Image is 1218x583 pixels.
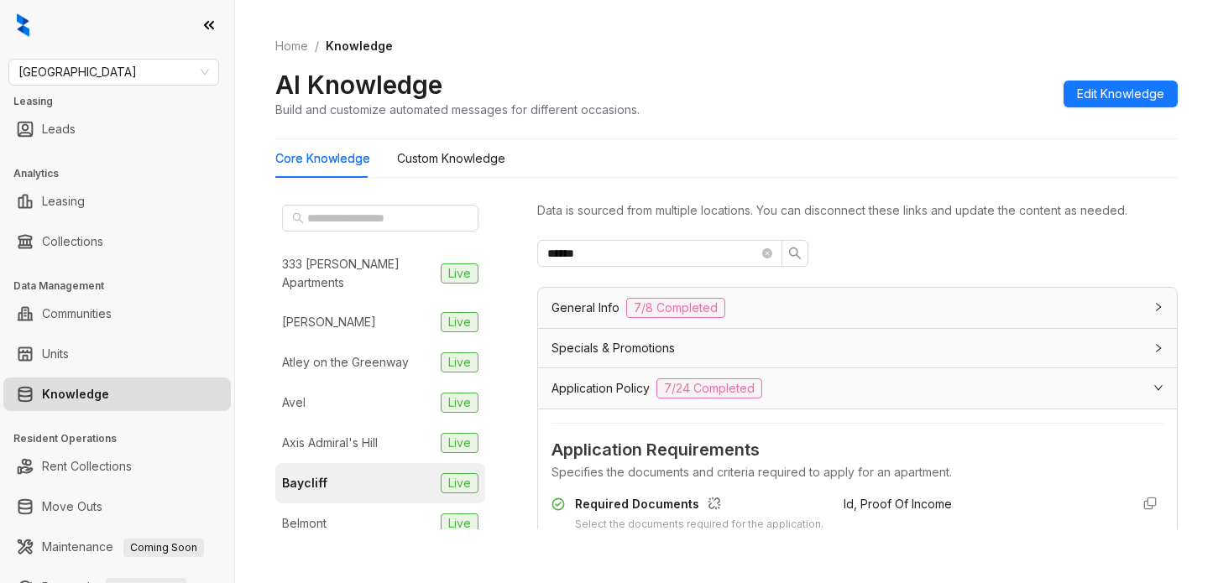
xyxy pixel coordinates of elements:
[538,329,1177,367] div: Specials & Promotions
[788,247,802,260] span: search
[282,514,327,533] div: Belmont
[3,490,231,523] li: Move Outs
[441,393,478,413] span: Live
[42,337,69,371] a: Units
[282,474,327,492] div: Baycliff
[551,299,619,317] span: General Info
[575,495,823,517] div: Required Documents
[626,298,725,318] span: 7/8 Completed
[441,312,478,332] span: Live
[275,101,640,118] div: Build and customize automated messages for different occasions.
[13,166,234,181] h3: Analytics
[3,337,231,371] li: Units
[42,297,112,331] a: Communities
[315,37,319,55] li: /
[13,431,234,446] h3: Resident Operations
[275,69,442,101] h2: AI Knowledge
[292,212,304,224] span: search
[272,37,311,55] a: Home
[3,377,231,411] li: Knowledge
[762,248,772,258] span: close-circle
[275,149,370,168] div: Core Knowledge
[18,60,209,85] span: Fairfield
[844,497,952,511] span: Id, Proof Of Income
[441,352,478,372] span: Live
[1153,302,1163,312] span: collapsed
[1077,85,1164,103] span: Edit Knowledge
[282,393,306,412] div: Avel
[441,473,478,493] span: Live
[1153,383,1163,393] span: expanded
[1064,81,1178,107] button: Edit Knowledge
[551,379,650,398] span: Application Policy
[1153,343,1163,353] span: collapsed
[441,513,478,534] span: Live
[441,263,478,284] span: Live
[441,433,478,453] span: Live
[17,13,29,37] img: logo
[42,450,132,483] a: Rent Collections
[3,112,231,146] li: Leads
[538,368,1177,409] div: Application Policy7/24 Completed
[656,378,762,398] span: 7/24 Completed
[3,185,231,218] li: Leasing
[3,450,231,483] li: Rent Collections
[575,517,823,533] div: Select the documents required for the application.
[42,112,76,146] a: Leads
[538,288,1177,328] div: General Info7/8 Completed
[282,434,378,452] div: Axis Admiral's Hill
[3,225,231,258] li: Collections
[282,313,376,331] div: [PERSON_NAME]
[13,94,234,109] h3: Leasing
[551,339,675,357] span: Specials & Promotions
[282,255,434,292] div: 333 [PERSON_NAME] Apartments
[397,149,505,168] div: Custom Knowledge
[3,297,231,331] li: Communities
[42,490,102,523] a: Move Outs
[537,201,1178,220] div: Data is sourced from multiple locations. You can disconnect these links and update the content as...
[123,539,204,557] span: Coming Soon
[326,39,393,53] span: Knowledge
[42,225,103,258] a: Collections
[42,377,109,411] a: Knowledge
[3,530,231,564] li: Maintenance
[282,353,409,372] div: Atley on the Greenway
[551,437,1163,463] span: Application Requirements
[42,185,85,218] a: Leasing
[551,463,1163,481] div: Specifies the documents and criteria required to apply for an apartment.
[13,278,234,294] h3: Data Management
